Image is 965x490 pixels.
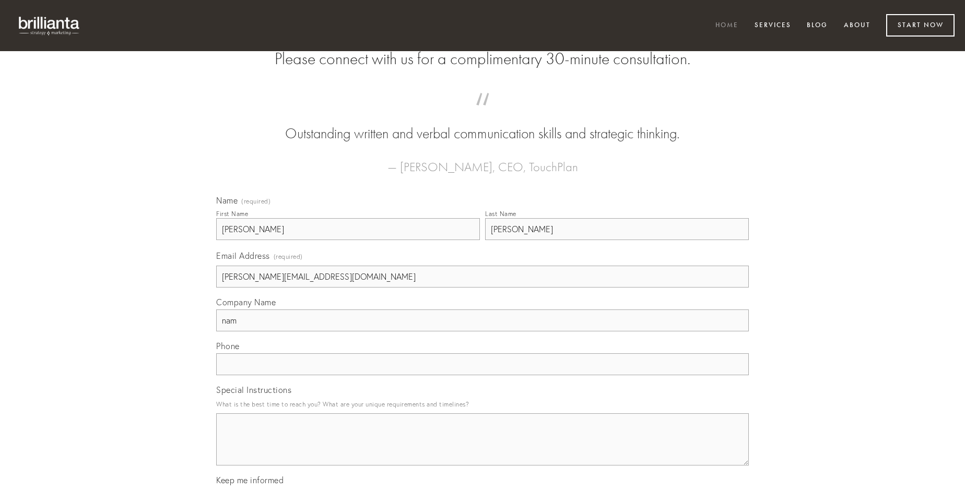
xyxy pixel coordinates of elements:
[10,10,89,41] img: brillianta - research, strategy, marketing
[216,297,276,307] span: Company Name
[216,385,291,395] span: Special Instructions
[233,144,732,177] figcaption: — [PERSON_NAME], CEO, TouchPlan
[274,249,303,264] span: (required)
[709,17,745,34] a: Home
[241,198,270,205] span: (required)
[233,103,732,144] blockquote: Outstanding written and verbal communication skills and strategic thinking.
[748,17,798,34] a: Services
[216,49,749,69] h2: Please connect with us for a complimentary 30-minute consultation.
[216,250,270,261] span: Email Address
[800,17,834,34] a: Blog
[216,210,248,218] div: First Name
[886,14,955,37] a: Start Now
[216,341,240,351] span: Phone
[216,195,238,206] span: Name
[837,17,877,34] a: About
[485,210,516,218] div: Last Name
[233,103,732,124] span: “
[216,475,284,485] span: Keep me informed
[216,397,749,411] p: What is the best time to reach you? What are your unique requirements and timelines?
